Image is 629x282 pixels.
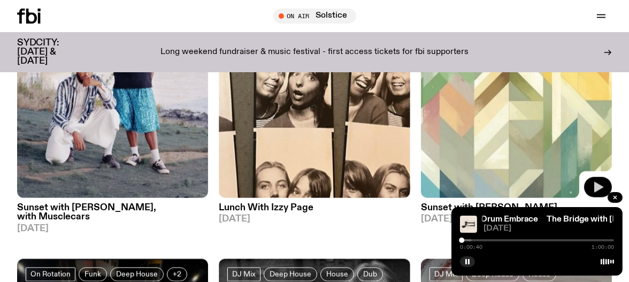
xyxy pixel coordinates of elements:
span: DJ Mix [232,270,256,278]
a: Deep House [110,268,164,281]
a: Lunch With Izzy Page[DATE] [219,198,410,224]
a: The Bridge with [PERSON_NAME]: Drum Embrace [343,215,538,224]
span: Deep House [116,270,158,278]
button: On AirSolstice [273,9,356,24]
h3: Lunch With Izzy Page [219,203,410,212]
span: 1:00:00 [592,245,614,250]
a: Dub [357,268,383,281]
span: DJ Mix [434,270,458,278]
span: Dub [363,270,377,278]
a: House [320,268,354,281]
h3: SYDCITY: [DATE] & [DATE] [17,39,86,66]
h3: Sunset with [PERSON_NAME] [421,203,612,212]
p: Long weekend fundraiser & music festival - first access tickets for fbi supporters [160,48,469,57]
span: +2 [173,270,181,278]
span: On Rotation [30,270,71,278]
a: Deep House [264,268,317,281]
span: Deep House [270,270,311,278]
a: DJ Mix [227,268,260,281]
span: House [326,270,348,278]
span: [DATE] [219,215,410,224]
a: Sunset with [PERSON_NAME][DATE] [421,198,612,224]
span: [DATE] [421,215,612,224]
span: Funk [85,270,101,278]
a: Sunset with [PERSON_NAME], with Musclecars[DATE] [17,198,208,233]
span: 0:00:40 [460,245,482,250]
h3: Sunset with [PERSON_NAME], with Musclecars [17,203,208,222]
span: [DATE] [17,224,208,233]
a: Funk [79,268,107,281]
a: DJ Mix [429,268,463,281]
button: +2 [167,268,187,281]
span: [DATE] [484,225,614,233]
a: On Rotation [26,268,75,281]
